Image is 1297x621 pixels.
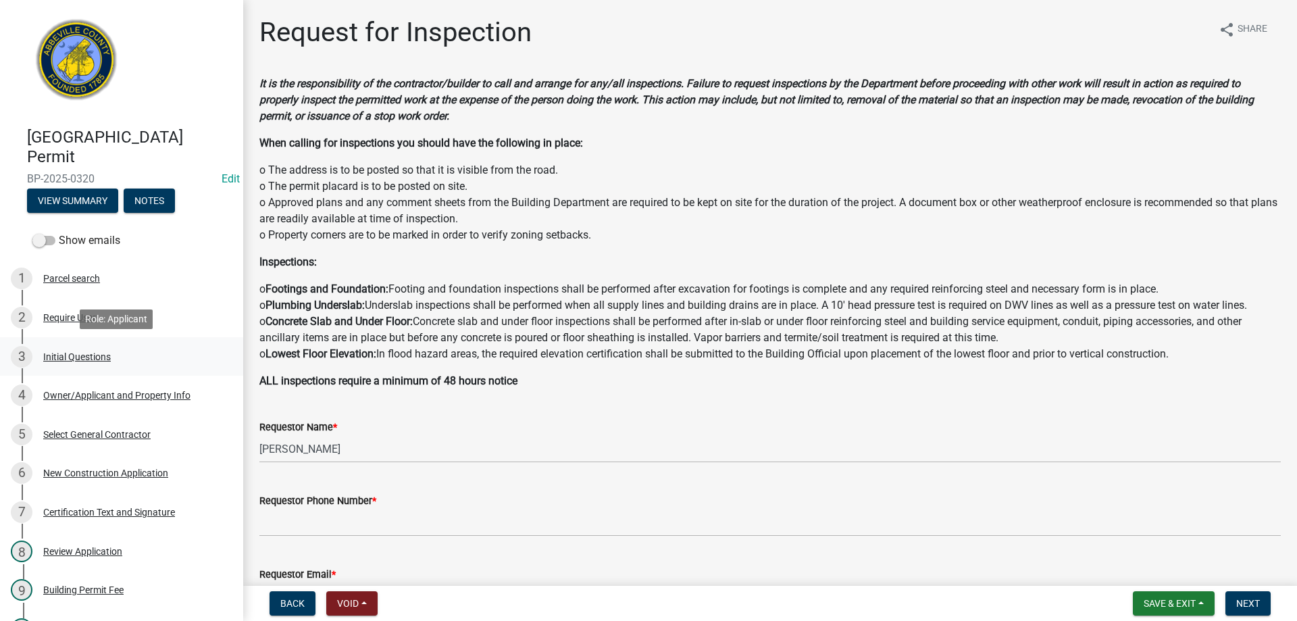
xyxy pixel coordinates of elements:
[265,299,365,312] strong: Plumbing Underslab:
[11,384,32,406] div: 4
[259,374,517,387] strong: ALL inspections require a minimum of 48 hours notice
[259,136,583,149] strong: When calling for inspections you should have the following in place:
[259,77,1254,122] strong: It is the responsibility of the contractor/builder to call and arrange for any/all inspections. F...
[43,391,190,400] div: Owner/Applicant and Property Info
[43,547,122,556] div: Review Application
[11,501,32,523] div: 7
[27,172,216,185] span: BP-2025-0320
[326,591,378,616] button: Void
[259,16,532,49] h1: Request for Inspection
[265,347,376,360] strong: Lowest Floor Elevation:
[27,189,118,213] button: View Summary
[259,497,376,506] label: Requestor Phone Number
[259,281,1281,362] p: o Footing and foundation inspections shall be performed after excavation for footings is complete...
[259,423,337,432] label: Requestor Name
[11,541,32,562] div: 8
[265,315,413,328] strong: Concrete Slab and Under Floor:
[43,468,168,478] div: New Construction Application
[43,507,175,517] div: Certification Text and Signature
[11,424,32,445] div: 5
[337,598,359,609] span: Void
[222,172,240,185] wm-modal-confirm: Edit Application Number
[32,232,120,249] label: Show emails
[80,309,153,329] div: Role: Applicant
[27,196,118,207] wm-modal-confirm: Summary
[222,172,240,185] a: Edit
[43,352,111,362] div: Initial Questions
[43,585,124,595] div: Building Permit Fee
[43,274,100,283] div: Parcel search
[1144,598,1196,609] span: Save & Exit
[1236,598,1260,609] span: Next
[11,346,32,368] div: 3
[11,579,32,601] div: 9
[259,255,317,268] strong: Inspections:
[1133,591,1215,616] button: Save & Exit
[259,162,1281,243] p: o The address is to be posted so that it is visible from the road. o The permit placard is to be ...
[270,591,315,616] button: Back
[1219,22,1235,38] i: share
[43,430,151,439] div: Select General Contractor
[11,307,32,328] div: 2
[11,268,32,289] div: 1
[124,196,175,207] wm-modal-confirm: Notes
[1238,22,1267,38] span: Share
[265,282,388,295] strong: Footings and Foundation:
[27,14,126,114] img: Abbeville County, South Carolina
[27,128,232,167] h4: [GEOGRAPHIC_DATA] Permit
[1208,16,1278,43] button: shareShare
[124,189,175,213] button: Notes
[11,462,32,484] div: 6
[43,313,96,322] div: Require User
[1225,591,1271,616] button: Next
[280,598,305,609] span: Back
[259,570,336,580] label: Requestor Email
